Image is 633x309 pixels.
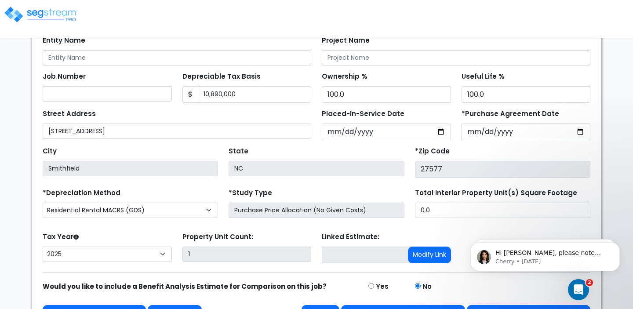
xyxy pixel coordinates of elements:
input: Street Address [43,124,311,139]
input: Entity Name [43,50,311,65]
label: City [43,146,57,156]
label: Street Address [43,109,96,119]
label: Project Name [322,36,370,46]
input: Zip Code [415,161,590,178]
input: 0.00 [198,86,312,103]
label: Tax Year [43,232,79,242]
label: Ownership % [322,72,367,82]
input: Purchase Date [462,124,591,140]
button: Modify Link [408,247,451,263]
label: Property Unit Count: [182,232,253,242]
label: Depreciable Tax Basis [182,72,261,82]
input: Depreciation [462,86,591,103]
label: *Depreciation Method [43,188,120,198]
label: *Study Type [229,188,272,198]
label: State [229,146,248,156]
label: Yes [376,282,389,292]
span: $ [182,86,198,103]
img: logo_pro_r.png [4,6,78,23]
input: total square foot [415,203,590,218]
label: Job Number [43,72,86,82]
label: *Purchase Agreement Date [462,109,559,119]
label: Linked Estimate: [322,232,379,242]
iframe: Intercom live chat [568,279,589,300]
label: *Zip Code [415,146,450,156]
label: Entity Name [43,36,85,46]
input: Project Name [322,50,590,65]
label: Total Interior Property Unit(s) Square Footage [415,188,577,198]
input: Ownership [322,86,451,103]
iframe: Intercom notifications message [457,224,633,285]
label: No [422,282,432,292]
label: Placed-In-Service Date [322,109,404,119]
span: 2 [586,279,593,286]
label: Useful Life % [462,72,505,82]
input: Building Count [182,247,312,262]
strong: Would you like to include a Benefit Analysis Estimate for Comparison on this job? [43,282,327,291]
